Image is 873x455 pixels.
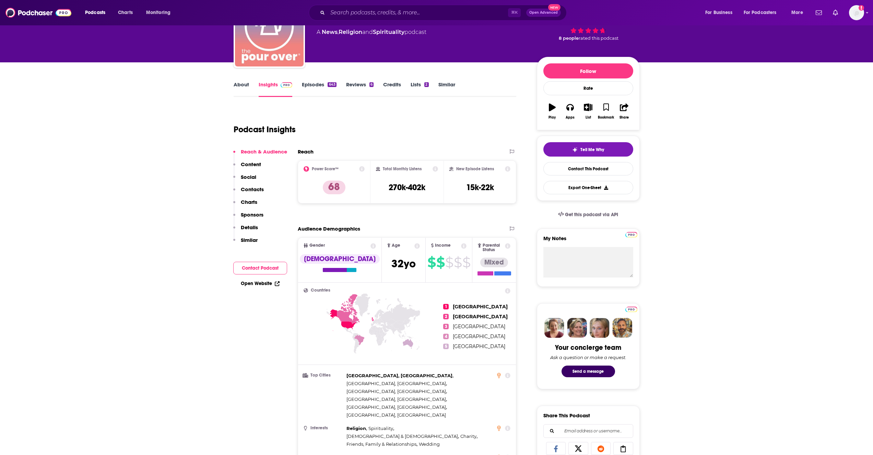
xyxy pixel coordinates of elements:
[553,206,624,223] a: Get this podcast via API
[526,9,561,17] button: Open AdvancedNew
[625,231,637,237] a: Pro website
[443,334,449,339] span: 4
[787,7,812,18] button: open menu
[625,306,637,312] a: Pro website
[233,186,264,199] button: Contacts
[543,142,633,157] button: tell me why sparkleTell Me Why
[700,7,741,18] button: open menu
[241,237,258,243] p: Similar
[233,199,257,211] button: Charts
[146,8,170,17] span: Monitoring
[813,7,825,19] a: Show notifications dropdown
[548,4,561,11] span: New
[453,323,505,330] span: [GEOGRAPHIC_DATA]
[615,99,633,124] button: Share
[328,7,508,18] input: Search podcasts, credits, & more...
[453,343,505,349] span: [GEOGRAPHIC_DATA]
[346,403,447,411] span: ,
[625,307,637,312] img: Podchaser Pro
[579,99,597,124] button: List
[529,11,558,14] span: Open Advanced
[234,124,296,135] h1: Podcast Insights
[346,440,417,448] span: ,
[456,167,494,171] h2: New Episode Listens
[427,257,436,268] span: $
[443,344,449,349] span: 5
[435,243,451,248] span: Income
[317,28,426,36] div: A podcast
[580,147,604,152] span: Tell Me Why
[830,7,841,19] a: Show notifications dropdown
[443,324,449,329] span: 3
[304,426,344,430] h3: Interests
[389,182,425,193] h3: 270k-402k
[543,235,633,247] label: My Notes
[346,389,446,394] span: [GEOGRAPHIC_DATA], [GEOGRAPHIC_DATA]
[373,29,404,35] a: Spirituality
[543,412,590,419] h3: Share This Podcast
[141,7,179,18] button: open menu
[241,174,256,180] p: Social
[114,7,137,18] a: Charts
[312,167,339,171] h2: Power Score™
[543,63,633,78] button: Follow
[234,81,249,97] a: About
[559,36,579,41] span: 8 people
[597,99,615,124] button: Bookmark
[298,148,314,155] h2: Reach
[383,81,401,97] a: Credits
[508,8,521,17] span: ⌘ K
[368,426,393,431] span: Spirituality
[445,257,453,268] span: $
[281,82,293,88] img: Podchaser Pro
[586,115,591,120] div: List
[849,5,864,20] button: Show profile menu
[543,181,633,194] button: Export One-Sheet
[5,6,71,19] a: Podchaser - Follow, Share and Rate Podcasts
[462,257,470,268] span: $
[315,5,573,21] div: Search podcasts, credits, & more...
[328,82,336,87] div: 643
[346,426,366,431] span: Religion
[443,304,449,309] span: 1
[369,82,374,87] div: 6
[565,212,618,218] span: Get this podcast via API
[346,441,416,447] span: Friends, Family & Relationships
[620,115,629,120] div: Share
[548,115,556,120] div: Play
[346,372,453,380] span: ,
[612,318,632,338] img: Jon Profile
[544,318,564,338] img: Sydney Profile
[383,167,422,171] h2: Total Monthly Listens
[460,432,477,440] span: ,
[259,81,293,97] a: InsightsPodchaser Pro
[454,257,462,268] span: $
[346,388,447,395] span: ,
[466,182,494,193] h3: 15k-22k
[849,5,864,20] span: Logged in as brenda_epic
[309,243,325,248] span: Gender
[613,442,633,455] a: Copy Link
[849,5,864,20] img: User Profile
[566,115,575,120] div: Apps
[241,281,280,286] a: Open Website
[483,243,504,252] span: Parental Status
[85,8,105,17] span: Podcasts
[480,258,508,267] div: Mixed
[543,99,561,124] button: Play
[241,186,264,193] p: Contacts
[346,404,446,410] span: [GEOGRAPHIC_DATA], [GEOGRAPHIC_DATA]
[298,225,360,232] h2: Audience Demographics
[460,433,476,439] span: Charity
[598,115,614,120] div: Bookmark
[579,36,618,41] span: rated this podcast
[392,243,400,248] span: Age
[346,380,447,388] span: ,
[302,81,336,97] a: Episodes643
[233,174,256,186] button: Social
[241,148,287,155] p: Reach & Audience
[568,442,588,455] a: Share on X/Twitter
[233,148,287,161] button: Reach & Audience
[859,5,864,11] svg: Add a profile image
[233,237,258,249] button: Similar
